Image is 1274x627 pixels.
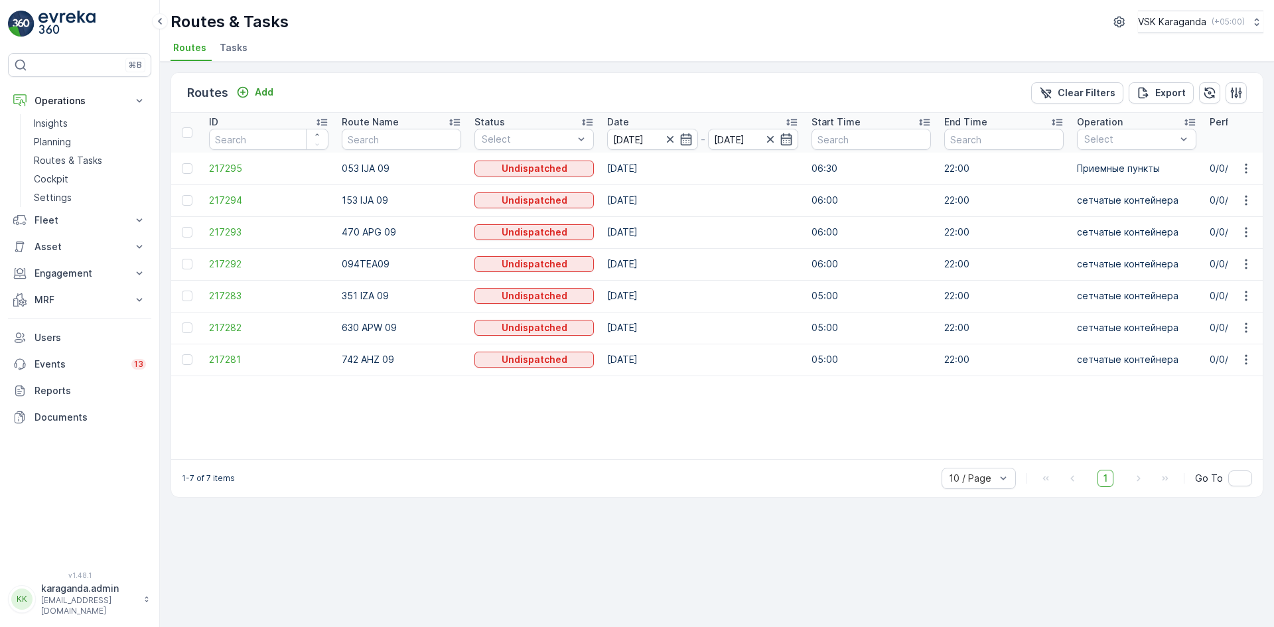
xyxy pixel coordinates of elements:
a: Reports [8,378,151,404]
td: 22:00 [938,216,1070,248]
p: MRF [35,293,125,307]
span: 217295 [209,162,328,175]
a: 217294 [209,194,328,207]
a: Settings [29,188,151,207]
input: dd/mm/yyyy [607,129,698,150]
p: Asset [35,240,125,253]
button: Undispatched [474,224,594,240]
p: Reports [35,384,146,397]
td: 06:00 [805,248,938,280]
p: VSK Karaganda [1138,15,1206,29]
p: Documents [35,411,146,424]
td: 153 IJA 09 [335,184,468,216]
img: logo_light-DOdMpM7g.png [38,11,96,37]
p: Add [255,86,273,99]
span: Routes [173,41,206,54]
a: 217283 [209,289,328,303]
div: KK [11,589,33,610]
button: Undispatched [474,320,594,336]
td: 22:00 [938,153,1070,184]
p: Operation [1077,115,1123,129]
p: Routes & Tasks [171,11,289,33]
button: Engagement [8,260,151,287]
button: Export [1129,82,1194,104]
input: Search [342,129,461,150]
a: 217293 [209,226,328,239]
p: Operations [35,94,125,107]
span: v 1.48.1 [8,571,151,579]
p: Fleet [35,214,125,227]
td: 05:00 [805,280,938,312]
p: Undispatched [502,353,567,366]
p: End Time [944,115,987,129]
td: сетчатыe контейнера [1070,280,1203,312]
span: 1 [1097,470,1113,487]
td: 05:00 [805,344,938,376]
a: Planning [29,133,151,151]
button: Fleet [8,207,151,234]
button: Undispatched [474,161,594,176]
td: 742 AHZ 09 [335,344,468,376]
button: Undispatched [474,192,594,208]
td: 351 IZA 09 [335,280,468,312]
p: Undispatched [502,321,567,334]
p: Select [482,133,573,146]
td: 470 APG 09 [335,216,468,248]
p: [EMAIL_ADDRESS][DOMAIN_NAME] [41,595,137,616]
p: 1-7 of 7 items [182,473,235,484]
p: ID [209,115,218,129]
a: 217292 [209,257,328,271]
button: Undispatched [474,352,594,368]
td: сетчатыe контейнера [1070,184,1203,216]
td: сетчатыe контейнера [1070,248,1203,280]
p: Undispatched [502,289,567,303]
a: Insights [29,114,151,133]
p: Users [35,331,146,344]
a: Cockpit [29,170,151,188]
p: - [701,131,705,147]
td: [DATE] [601,248,805,280]
p: ⌘B [129,60,142,70]
div: Toggle Row Selected [182,163,192,174]
p: Start Time [812,115,861,129]
p: Date [607,115,629,129]
td: [DATE] [601,184,805,216]
td: [DATE] [601,312,805,344]
p: Route Name [342,115,399,129]
button: Add [231,84,279,100]
div: Toggle Row Selected [182,195,192,206]
a: 217282 [209,321,328,334]
p: 13 [134,359,143,370]
p: Engagement [35,267,125,280]
input: dd/mm/yyyy [708,129,799,150]
p: Undispatched [502,162,567,175]
button: Asset [8,234,151,260]
span: Tasks [220,41,248,54]
span: Go To [1195,472,1223,485]
td: 05:00 [805,312,938,344]
div: Toggle Row Selected [182,227,192,238]
a: Users [8,324,151,351]
div: Toggle Row Selected [182,291,192,301]
a: 217281 [209,353,328,366]
a: Events13 [8,351,151,378]
td: [DATE] [601,153,805,184]
button: Undispatched [474,288,594,304]
button: Undispatched [474,256,594,272]
td: сетчатыe контейнера [1070,344,1203,376]
button: VSK Karaganda(+05:00) [1138,11,1263,33]
p: Settings [34,191,72,204]
img: logo [8,11,35,37]
td: сетчатыe контейнера [1070,312,1203,344]
td: 06:00 [805,216,938,248]
td: сетчатыe контейнера [1070,216,1203,248]
td: [DATE] [601,344,805,376]
a: Routes & Tasks [29,151,151,170]
button: KKkaraganda.admin[EMAIL_ADDRESS][DOMAIN_NAME] [8,582,151,616]
td: [DATE] [601,216,805,248]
